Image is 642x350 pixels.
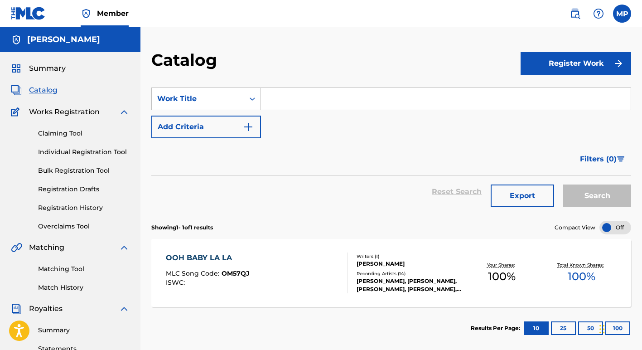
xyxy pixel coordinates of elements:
[11,63,22,74] img: Summary
[243,122,254,132] img: 9d2ae6d4665cec9f34b9.svg
[557,262,606,268] p: Total Known Shares:
[555,224,595,232] span: Compact View
[578,321,603,335] button: 50
[97,8,129,19] span: Member
[29,303,63,314] span: Royalties
[11,85,22,96] img: Catalog
[11,7,46,20] img: MLC Logo
[27,34,100,45] h5: MARGIE PEREZ
[29,107,100,117] span: Works Registration
[617,221,642,294] iframe: Resource Center
[11,303,22,314] img: Royalties
[151,87,631,216] form: Search Form
[38,283,130,292] a: Match History
[11,242,22,253] img: Matching
[11,85,58,96] a: CatalogCatalog
[357,260,462,268] div: [PERSON_NAME]
[613,5,631,23] div: User Menu
[38,203,130,213] a: Registration History
[11,107,23,117] img: Works Registration
[617,156,625,162] img: filter
[157,93,239,104] div: Work Title
[38,129,130,138] a: Claiming Tool
[38,166,130,175] a: Bulk Registration Tool
[166,278,187,287] span: ISWC :
[551,321,576,335] button: 25
[38,222,130,231] a: Overclaims Tool
[471,324,522,332] p: Results Per Page:
[357,277,462,293] div: [PERSON_NAME], [PERSON_NAME], [PERSON_NAME], [PERSON_NAME], [PERSON_NAME]
[357,270,462,277] div: Recording Artists ( 14 )
[119,303,130,314] img: expand
[38,326,130,335] a: Summary
[570,8,580,19] img: search
[599,316,605,343] div: Drag
[29,85,58,96] span: Catalog
[151,224,213,232] p: Showing 1 - 1 of 1 results
[119,107,130,117] img: expand
[568,268,595,285] span: 100 %
[491,185,554,207] button: Export
[524,321,549,335] button: 10
[151,50,222,70] h2: Catalog
[119,242,130,253] img: expand
[589,5,608,23] div: Help
[222,269,250,277] span: OM57QJ
[613,58,624,69] img: f7272a7cc735f4ea7f67.svg
[166,269,222,277] span: MLC Song Code :
[29,242,64,253] span: Matching
[81,8,92,19] img: Top Rightsholder
[38,147,130,157] a: Individual Registration Tool
[566,5,584,23] a: Public Search
[593,8,604,19] img: help
[38,264,130,274] a: Matching Tool
[151,239,631,307] a: OOH BABY LA LAMLC Song Code:OM57QJISWC:Writers (1)[PERSON_NAME]Recording Artists (14)[PERSON_NAME...
[574,148,631,170] button: Filters (0)
[166,253,250,263] div: OOH BABY LA LA
[357,253,462,260] div: Writers ( 1 )
[487,262,517,268] p: Your Shares:
[38,185,130,194] a: Registration Drafts
[597,306,642,350] iframe: Chat Widget
[29,63,66,74] span: Summary
[11,63,66,74] a: SummarySummary
[580,154,617,165] span: Filters ( 0 )
[11,34,22,45] img: Accounts
[151,116,261,138] button: Add Criteria
[488,268,516,285] span: 100 %
[521,52,631,75] button: Register Work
